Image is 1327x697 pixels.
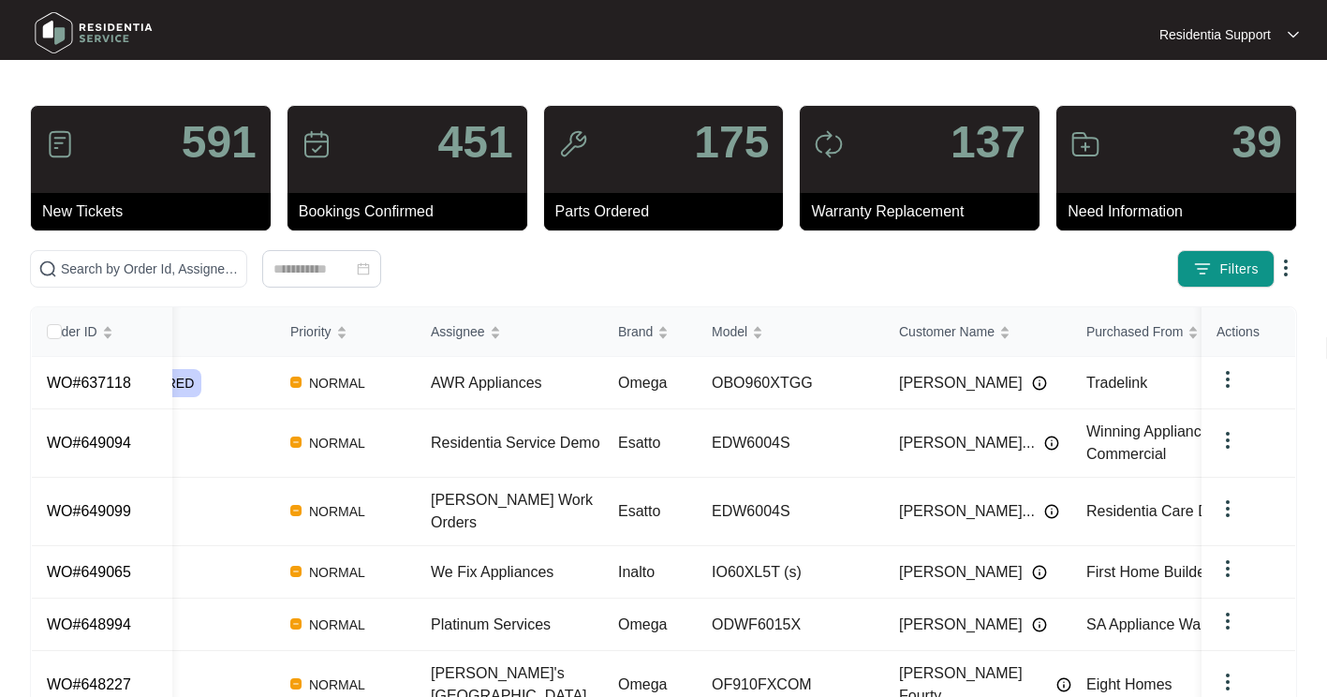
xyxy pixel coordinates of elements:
[1070,129,1100,159] img: icon
[1288,30,1299,39] img: dropdown arrow
[28,5,159,61] img: residentia service logo
[712,321,747,342] span: Model
[1086,676,1172,692] span: Eight Homes
[1032,617,1047,632] img: Info icon
[45,129,75,159] img: icon
[618,375,667,391] span: Omega
[899,500,1035,523] span: [PERSON_NAME]...
[1086,423,1217,462] span: Winning Appliances Commercial
[1177,250,1275,288] button: filter iconFilters
[1216,671,1239,693] img: dropdown arrow
[431,561,603,584] div: We Fix Appliances
[47,676,131,692] a: WO#648227
[1086,375,1147,391] span: Tradelink
[694,120,769,165] p: 175
[1159,25,1271,44] p: Residentia Support
[299,200,527,223] p: Bookings Confirmed
[1216,429,1239,452] img: dropdown arrow
[697,357,884,409] td: OBO960XTGG
[290,437,302,448] img: Vercel Logo
[302,500,373,523] span: NORMAL
[1216,368,1239,391] img: dropdown arrow
[1086,564,1217,580] span: First Home Builders
[290,566,302,577] img: Vercel Logo
[290,678,302,690] img: Vercel Logo
[1086,503,1238,519] span: Residentia Care Demo
[32,307,172,357] th: Order ID
[1216,557,1239,580] img: dropdown arrow
[1044,436,1059,451] img: Info icon
[558,129,588,159] img: icon
[431,321,485,342] span: Assignee
[899,614,1023,636] span: [PERSON_NAME]
[302,372,373,394] span: NORMAL
[416,307,603,357] th: Assignee
[47,375,131,391] a: WO#637118
[1232,120,1282,165] p: 39
[555,200,784,223] p: Parts Ordered
[1275,257,1297,279] img: dropdown arrow
[431,489,603,534] div: [PERSON_NAME] Work Orders
[618,564,655,580] span: Inalto
[302,129,332,159] img: icon
[603,307,697,357] th: Brand
[899,561,1023,584] span: [PERSON_NAME]
[884,307,1071,357] th: Customer Name
[1086,616,1255,632] span: SA Appliance Warehouse
[1044,504,1059,519] img: Info icon
[618,503,660,519] span: Esatto
[1219,260,1259,279] span: Filters
[61,259,239,279] input: Search by Order Id, Assignee Name, Customer Name, Brand and Model
[618,676,667,692] span: Omega
[811,200,1039,223] p: Warranty Replacement
[47,435,131,451] a: WO#649094
[431,614,603,636] div: Platinum Services
[899,372,1023,394] span: [PERSON_NAME]
[697,546,884,599] td: IO60XL5T (s)
[38,260,57,278] img: search-icon
[438,120,513,165] p: 451
[290,321,332,342] span: Priority
[290,377,302,388] img: Vercel Logo
[697,307,884,357] th: Model
[1193,260,1212,278] img: filter icon
[431,372,603,394] div: AWR Appliances
[697,478,884,546] td: EDW6004S
[290,618,302,630] img: Vercel Logo
[1202,307,1295,357] th: Actions
[618,321,653,342] span: Brand
[302,561,373,584] span: NORMAL
[1032,565,1047,580] img: Info icon
[1056,677,1071,692] img: Info icon
[47,321,97,342] span: Order ID
[1216,610,1239,632] img: dropdown arrow
[1071,307,1259,357] th: Purchased From
[899,321,995,342] span: Customer Name
[290,505,302,516] img: Vercel Logo
[47,503,131,519] a: WO#649099
[697,409,884,478] td: EDW6004S
[618,616,667,632] span: Omega
[1032,376,1047,391] img: Info icon
[302,432,373,454] span: NORMAL
[951,120,1025,165] p: 137
[1086,321,1183,342] span: Purchased From
[899,432,1035,454] span: [PERSON_NAME]...
[302,614,373,636] span: NORMAL
[182,120,257,165] p: 591
[618,435,660,451] span: Esatto
[431,432,603,454] div: Residentia Service Demo
[814,129,844,159] img: icon
[42,200,271,223] p: New Tickets
[47,616,131,632] a: WO#648994
[47,564,131,580] a: WO#649065
[302,674,373,696] span: NORMAL
[1216,497,1239,520] img: dropdown arrow
[1068,200,1296,223] p: Need Information
[697,599,884,651] td: ODWF6015X
[275,307,416,357] th: Priority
